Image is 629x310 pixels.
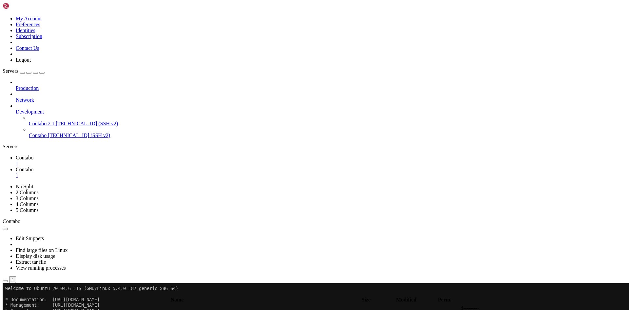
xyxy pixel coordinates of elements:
a: 3 Columns [16,196,39,201]
a: Find large files on Linux [16,247,68,253]
a: My Account [16,16,42,21]
span: api-afb [3,120,21,125]
a: Production [16,85,626,91]
a: Preferences [16,22,40,27]
a:  [16,161,626,167]
li: Network [16,91,626,103]
x-row: Run 'do-release-upgrade' to upgrade to it. [3,36,544,42]
img: Shellngn [3,3,40,9]
span: Production [16,85,39,91]
a: 5 Columns [16,207,39,213]
span: [TECHNICAL_ID] (SSH v2) [56,121,118,126]
span: azagent [26,120,45,125]
span: Contabo [29,133,47,138]
a: Contabo 2.1 [TECHNICAL_ID] (SSH v2) [29,121,626,127]
a: Display disk usage [16,253,55,259]
li: Contabo [TECHNICAL_ID] (SSH v2) [29,127,626,138]
a: Extract tar file [16,259,46,265]
span: teste-hello [157,120,186,125]
x-row: \____\___/|_|\_| |_/_/ \_|___/\___/ [3,70,544,75]
div:  [12,277,13,282]
a: Identities [16,28,35,33]
x-row: root@vmi1532941:~/api-afb# [3,148,544,153]
span: Contabo [16,167,33,172]
x-row: * Support: [URL][DOMAIN_NAME] [3,25,544,31]
x-row: root@vmi1532941:~/api-afb# rm k8s-financas.yaml [3,142,544,148]
a: Edit Snippets [16,236,44,241]
th: Size: activate to sort column ascending [352,297,380,303]
a: 4 Columns [16,201,39,207]
span: Contabo 2.1 [29,121,54,126]
x-row: | |__| (_) | .` | | |/ _ \| _ \ (_) | [3,64,544,70]
a: Contact Us [16,45,39,51]
a: Logout [16,57,31,63]
x-row: root@vmi1532941:~/api-afb# ls [3,131,544,136]
x-row: root@vmi1532941:~# cd api-afb/ [3,125,544,131]
button:  [9,276,16,283]
li: Production [16,79,626,91]
x-row: * Management: [URL][DOMAIN_NAME] [3,19,544,25]
x-row: Welcome to Ubuntu 20.04.6 LTS (GNU/Linux 5.4.0-187-generic x86_64) [3,3,544,8]
span: [TECHNICAL_ID] (SSH v2) [48,133,110,138]
x-row: * Documentation: [URL][DOMAIN_NAME] [3,14,544,19]
a: Subscription [16,33,42,39]
x-row: root@vmi1532941:~# ls [3,114,544,120]
span: Development [16,109,44,114]
span: kubernetes-estudos [50,120,97,125]
div: (27, 26) [77,148,80,153]
a: Contabo [16,155,626,167]
x-row: This server is hosted by Contabo. If you have any questions or need help, [3,92,544,97]
div: Servers [3,144,626,150]
x-row: _____ [3,47,544,53]
x-row: k8s-financas.yaml [3,136,544,142]
a:  [16,173,626,178]
th: Modified: activate to sort column ascending [381,297,431,303]
li: Contabo 2.1 [TECHNICAL_ID] (SSH v2) [29,115,626,127]
x-row: | | / _ \| \| |_ _/ \ | _ )/ _ \ [3,58,544,64]
x-row: New release '22.04.5 LTS' available. [3,31,544,36]
span: Contabo [16,155,33,160]
span: Contabo [3,218,20,224]
x-row: Last login: [DATE] from [TECHNICAL_ID] [3,109,544,114]
li: Development [16,103,626,138]
x-row: please don't hesitate to contact us at [EMAIL_ADDRESS][DOMAIN_NAME]. [3,97,544,103]
span: snap [142,120,152,125]
span: Servers [3,68,18,74]
x-row: portainer-lb.yaml update.txt [3,120,544,125]
a: Contabo [16,167,626,178]
a: No Split [16,184,33,189]
a: Network [16,97,626,103]
a: Servers [3,68,45,74]
a: Development [16,109,626,115]
a: Contabo [TECHNICAL_ID] (SSH v2) [29,133,626,138]
th: Perm.: activate to sort column ascending [432,297,458,303]
x-row: Welcome! [3,81,544,86]
a: 2 Columns [16,190,39,195]
a: View running processes [16,265,66,271]
span: Network [16,97,34,103]
x-row: / ___/___ _ _ _____ _ ___ ___ [3,53,544,58]
th: Name: activate to sort column descending [3,297,351,303]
